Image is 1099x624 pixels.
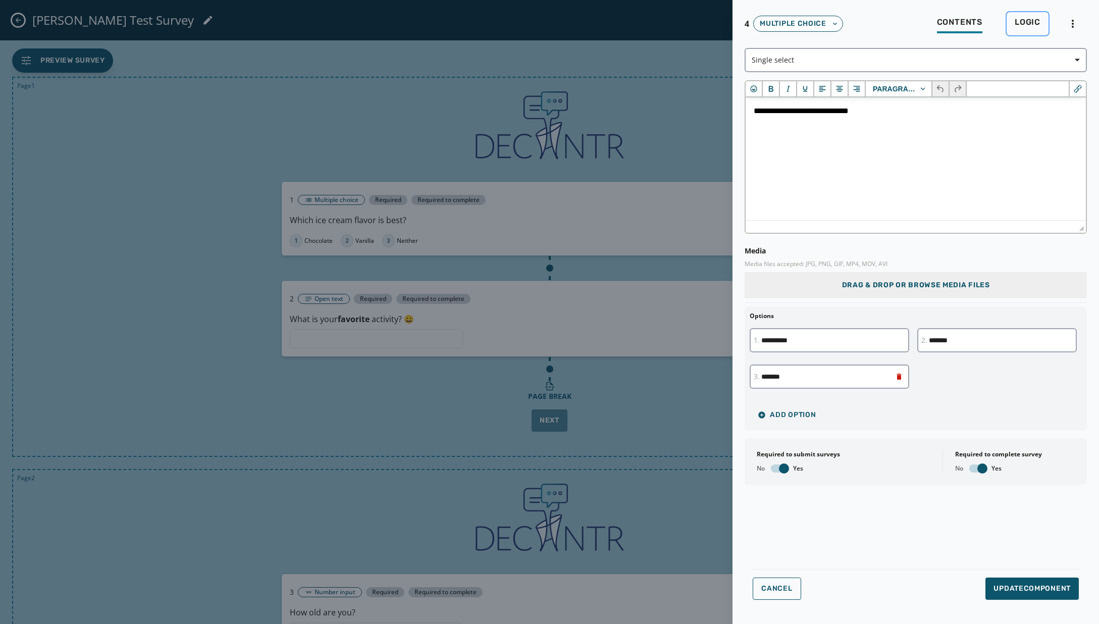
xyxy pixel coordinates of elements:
[842,280,990,290] span: Drag & Drop or browse media files
[831,81,849,96] button: Align center
[8,8,332,19] body: Rich Text Area
[746,97,1086,233] iframe: Rich Text Area
[950,81,967,96] button: Redo
[780,81,797,96] button: Italic
[797,81,814,96] button: Underline
[750,312,1082,320] div: Options
[991,464,1002,473] span: Yes
[757,450,840,458] label: Required to submit surveys
[745,246,1087,256] div: Media
[745,260,1087,268] span: Media files accepted: JPG, PNG, GIF, MP4, MOV, AVI
[745,48,1087,72] button: Single select
[873,85,917,93] span: Paragraph
[921,328,927,352] div: 2.
[814,81,831,96] button: Align left
[752,55,1080,65] span: Single select
[985,578,1079,600] button: UpdateComponent
[754,328,760,352] div: 1.
[1069,81,1086,96] button: Insert/edit link
[993,584,1071,594] span: Update Component
[750,405,824,425] button: Add Option
[1079,222,1084,231] div: Press the Up and Down arrow keys to resize the editor.
[760,19,826,29] span: Multiple choice
[929,12,990,35] button: Contents
[745,18,749,30] span: 4
[793,464,803,473] span: Yes
[763,81,780,96] button: Bold
[746,81,763,96] button: Emojis
[866,81,932,96] button: Block Paragraph
[754,365,760,389] div: 3.
[758,411,816,419] span: Add Option
[1007,12,1049,35] button: Logic
[933,81,950,96] button: Undo
[757,464,765,473] span: No
[753,578,801,600] button: Cancel
[761,585,792,593] span: Cancel
[849,81,866,96] button: Align right
[955,464,963,473] span: No
[937,17,982,27] span: Contents
[1015,17,1040,27] span: Logic
[753,16,843,32] button: Multiple choice
[955,450,1042,458] label: Required to complete survey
